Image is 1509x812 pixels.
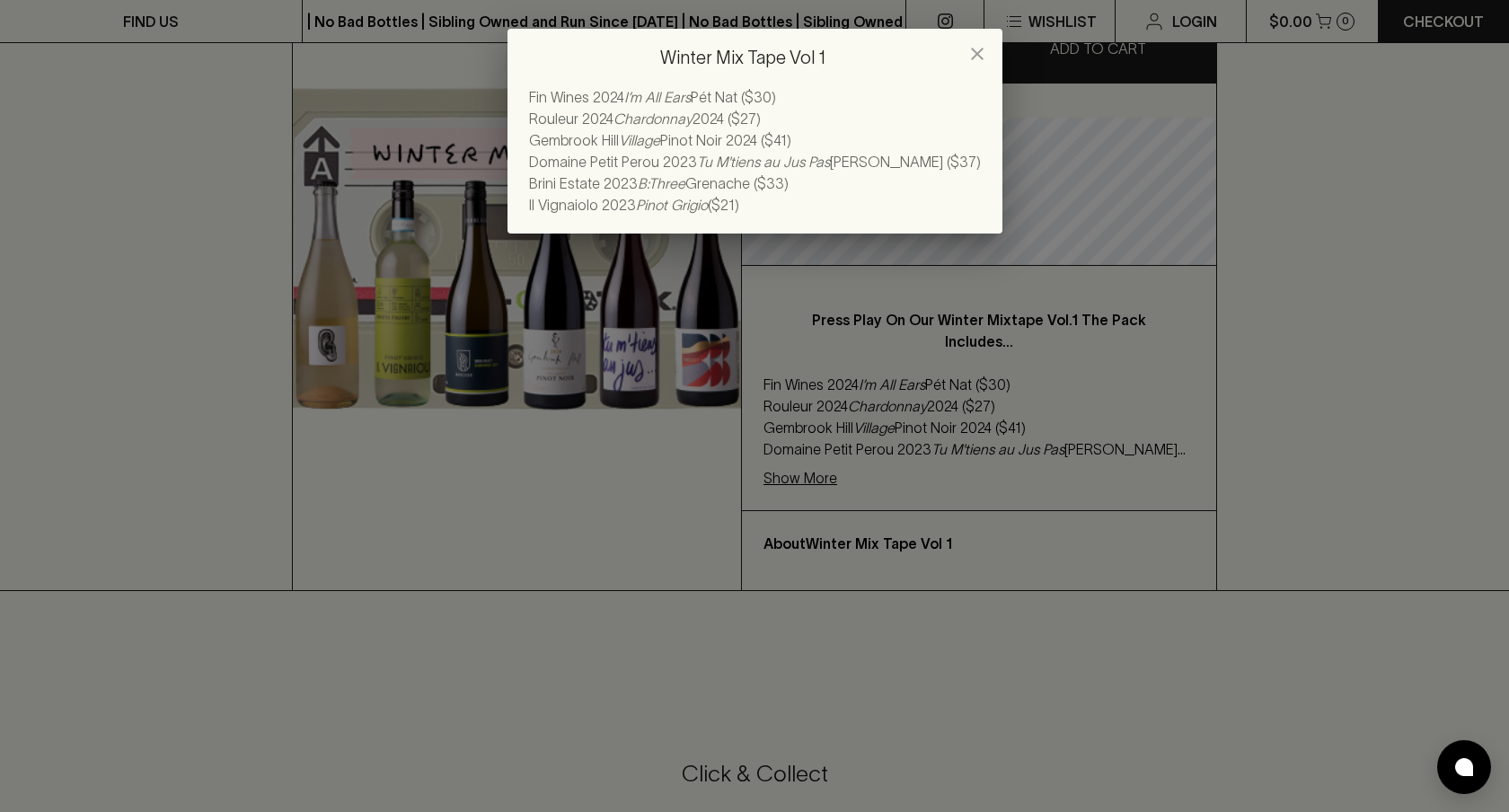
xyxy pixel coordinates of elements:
em: Tu M'tiens au Jus Pas [697,154,830,170]
li: Domaine Petit Perou 2023 [PERSON_NAME] ($37) [529,151,981,172]
li: Brini Estate 2023 Grenache ($33) [529,172,981,194]
em: Village [619,132,660,148]
em: I’m All Ears [624,89,691,105]
button: close [959,36,995,72]
em: B:Three [638,175,685,191]
li: Gembrook Hill Pinot Noir 2024 ($41) [529,129,981,151]
h2: Winter Mix Tape Vol 1 [507,29,1002,86]
li: Rouleur 2024 2024 ($27) [529,108,981,129]
li: Il Vignaiolo 2023 ($21) [529,194,981,216]
em: Pinot Grigio [636,197,708,213]
em: Chardonnay [613,110,693,127]
li: Fin Wines 2024 Pét Nat ($30) [529,86,981,108]
img: bubble-icon [1455,758,1473,776]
